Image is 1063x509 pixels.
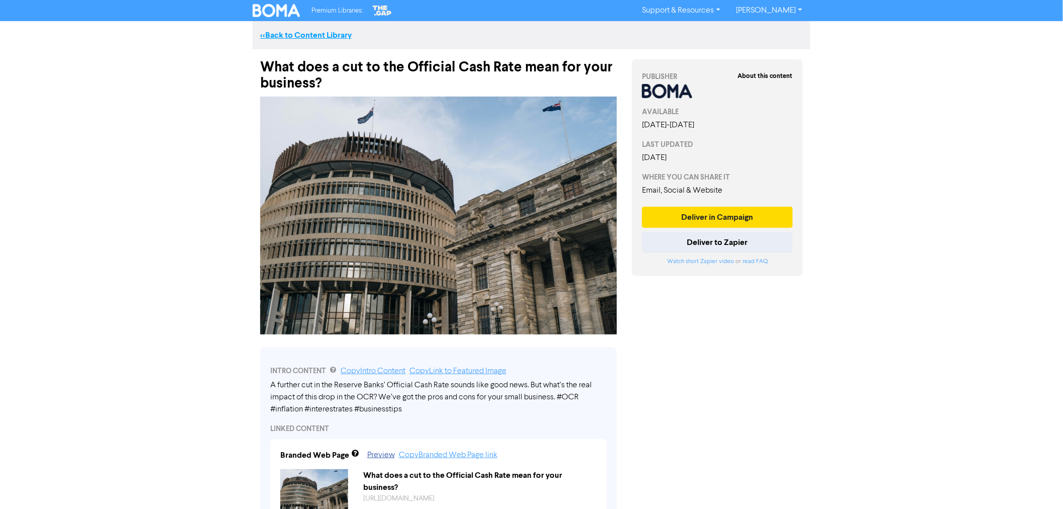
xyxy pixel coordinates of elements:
[642,172,793,183] div: WHERE YOU CAN SHARE IT
[409,367,506,375] a: Copy Link to Featured Image
[642,119,793,131] div: [DATE] - [DATE]
[642,207,793,228] button: Deliver in Campaign
[363,495,435,502] a: [URL][DOMAIN_NAME]
[642,232,793,253] button: Deliver to Zapier
[642,71,793,82] div: PUBLISHER
[356,469,604,493] div: What does a cut to the Official Cash Rate mean for your business?
[270,423,607,434] div: LINKED CONTENT
[399,451,497,459] a: Copy Branded Web Page link
[742,259,768,265] a: read FAQ
[634,3,728,19] a: Support & Resources
[312,8,363,14] span: Premium Libraries:
[642,185,793,197] div: Email, Social & Website
[642,107,793,117] div: AVAILABLE
[280,449,349,461] div: Branded Web Page
[260,30,352,40] a: <<Back to Content Library
[642,257,793,266] div: or
[270,365,607,377] div: INTRO CONTENT
[642,152,793,164] div: [DATE]
[341,367,405,375] a: Copy Intro Content
[260,49,617,92] div: What does a cut to the Official Cash Rate mean for your business?
[667,259,734,265] a: Watch short Zapier video
[371,4,393,17] img: The Gap
[642,139,793,150] div: LAST UPDATED
[728,3,810,19] a: [PERSON_NAME]
[253,4,300,17] img: BOMA Logo
[270,379,607,415] div: A further cut in the Reserve Banks’ Official Cash Rate sounds like good news. But what’s the real...
[367,451,395,459] a: Preview
[1013,461,1063,509] iframe: Chat Widget
[356,493,604,504] div: https://public2.bomamarketing.com/cp/1Oj3Kjpz89qaFgdpBgdtCq?sa=kl6JuyFv
[737,72,793,80] strong: About this content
